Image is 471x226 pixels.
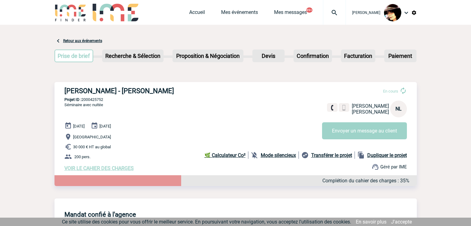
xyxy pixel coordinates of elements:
[261,152,296,158] b: Mode silencieux
[395,106,402,112] span: NL
[342,50,375,62] p: Facturation
[64,97,81,102] b: Projet ID :
[306,7,312,13] button: 99+
[352,11,380,15] span: [PERSON_NAME]
[356,219,386,225] a: En savoir plus
[55,97,417,102] p: 2000425752
[253,50,284,62] p: Devis
[372,163,379,171] img: support.png
[204,152,246,158] b: 🌿 Calculateur Co²
[73,124,85,128] span: [DATE]
[64,165,134,171] a: VOIR LE CAHIER DES CHARGES
[294,50,331,62] p: Confirmation
[352,109,389,115] span: [PERSON_NAME]
[99,124,111,128] span: [DATE]
[64,102,103,107] span: Séminaire avec nuitée
[74,154,90,159] span: 200 pers.
[173,50,243,62] p: Proposition & Négociation
[329,105,335,111] img: fixe.png
[63,39,102,43] a: Retour aux événements
[55,4,87,21] img: IME-Finder
[341,105,347,111] img: portable.png
[322,122,407,139] button: Envoyer un message au client
[385,50,416,62] p: Paiement
[62,219,351,225] span: Ce site utilise des cookies pour vous offrir le meilleur service. En poursuivant votre navigation...
[189,9,205,18] a: Accueil
[73,135,111,139] span: [GEOGRAPHIC_DATA]
[352,103,389,109] span: [PERSON_NAME]
[204,151,248,159] a: 🌿 Calculateur Co²
[311,152,352,158] b: Transférer le projet
[103,50,163,62] p: Recherche & Sélection
[384,4,401,21] img: 101023-0.jpg
[274,9,307,18] a: Mes messages
[380,164,407,170] span: Géré par IME
[64,87,250,95] h3: [PERSON_NAME] - [PERSON_NAME]
[73,145,111,149] span: 30 000 € HT au global
[221,9,258,18] a: Mes événements
[367,152,407,158] b: Dupliquer le projet
[64,211,136,218] h4: Mandat confié à l'agence
[383,89,398,93] span: En cours
[55,50,93,62] p: Prise de brief
[391,219,412,225] a: J'accepte
[357,151,365,159] img: file_copy-black-24dp.png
